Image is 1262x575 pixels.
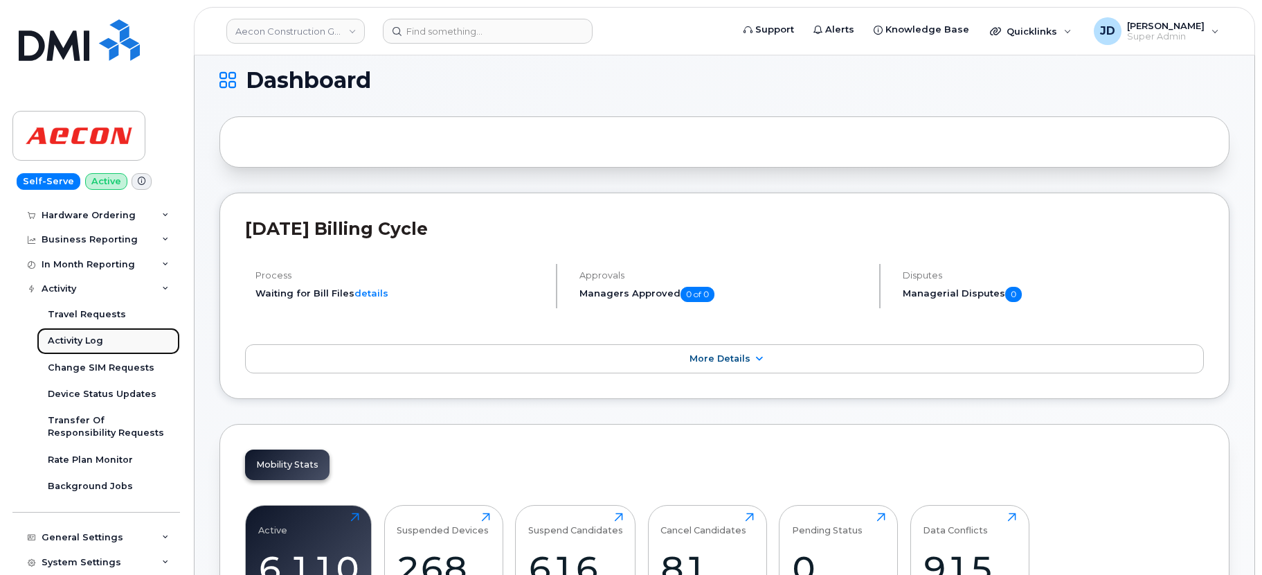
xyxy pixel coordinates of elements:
[1005,287,1022,302] span: 0
[660,513,746,536] div: Cancel Candidates
[980,17,1081,45] div: Quicklinks
[245,218,1204,239] h2: [DATE] Billing Cycle
[903,287,1204,302] h5: Managerial Disputes
[258,513,287,536] div: Active
[903,270,1204,281] h4: Disputes
[579,270,868,281] h4: Approvals
[923,513,988,536] div: Data Conflicts
[689,353,750,364] span: More Details
[246,70,371,91] span: Dashboard
[528,513,623,536] div: Suspend Candidates
[1084,17,1229,45] div: Justin de Vesine
[792,513,863,536] div: Pending Status
[579,287,868,302] h5: Managers Approved
[255,287,544,300] li: Waiting for Bill Files
[255,270,544,281] h4: Process
[354,287,388,299] a: details
[397,513,489,536] div: Suspended Devices
[680,287,714,302] span: 0 of 0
